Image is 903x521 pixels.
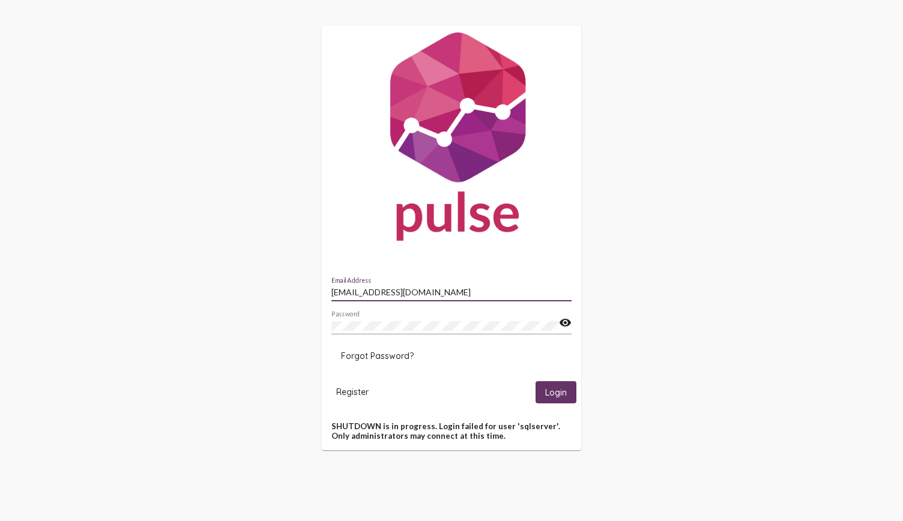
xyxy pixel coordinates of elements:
img: Pulse For Good Logo [322,26,581,253]
span: Register [336,387,369,397]
button: Forgot Password? [331,345,423,367]
button: Register [327,381,378,403]
mat-icon: visibility [559,316,572,330]
span: Login [545,387,567,398]
button: Login [536,381,576,403]
h5: SHUTDOWN is in progress. Login failed for user 'sqlserver'. Only administrators may connect at th... [331,421,572,441]
span: Forgot Password? [341,351,414,361]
